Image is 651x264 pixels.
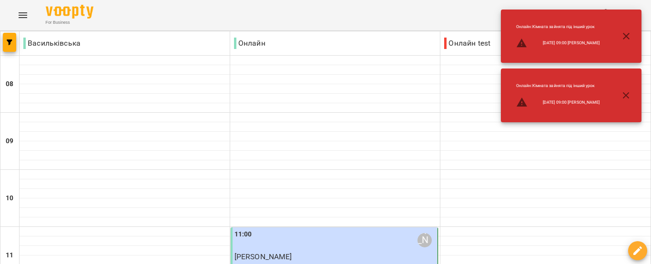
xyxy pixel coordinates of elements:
[46,5,93,19] img: Voopty Logo
[509,79,607,93] li: Онлайн : Кімната зайнята під інший урок
[234,229,252,240] label: 11:00
[11,4,34,27] button: Menu
[46,20,93,26] span: For Business
[444,38,490,49] p: Онлайн test
[234,38,265,49] p: Онлайн
[6,79,13,89] h6: 08
[417,233,432,247] div: Тетяна Бойко
[6,136,13,147] h6: 09
[509,93,607,112] li: [DATE] 09:00 [PERSON_NAME]
[509,34,607,53] li: [DATE] 09:00 [PERSON_NAME]
[23,38,81,49] p: Васильківська
[234,252,292,261] span: [PERSON_NAME]
[509,20,607,34] li: Онлайн : Кімната зайнята під інший урок
[6,250,13,261] h6: 11
[6,193,13,204] h6: 10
